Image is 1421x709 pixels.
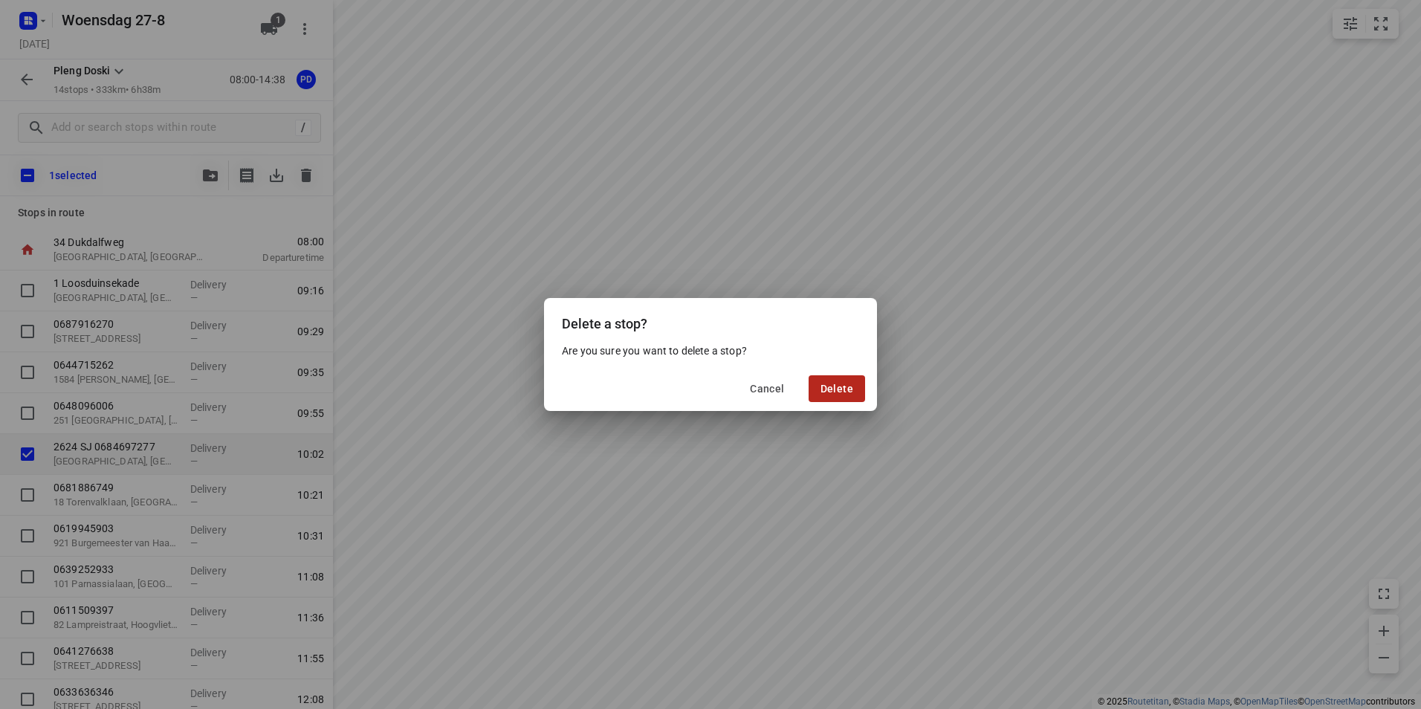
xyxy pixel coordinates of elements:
div: Delete a stop? [544,298,877,343]
span: Cancel [750,383,784,395]
p: Are you sure you want to delete a stop? [562,343,859,358]
button: Cancel [738,375,796,402]
button: Delete [809,375,865,402]
span: Delete [820,383,853,395]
